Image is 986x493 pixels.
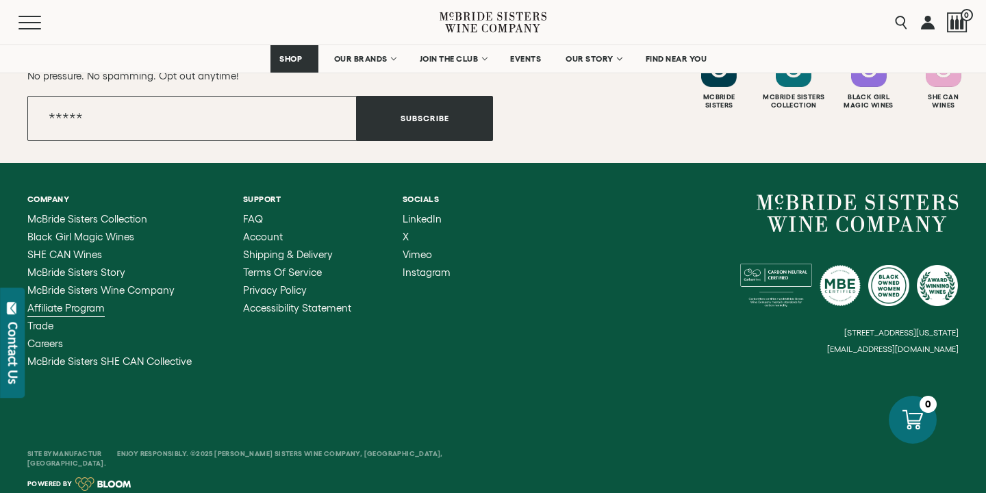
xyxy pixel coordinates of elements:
div: 0 [920,396,937,413]
a: Follow McBride Sisters on Instagram McbrideSisters [683,51,755,110]
small: [EMAIL_ADDRESS][DOMAIN_NAME] [827,344,959,354]
a: LinkedIn [403,214,451,225]
a: JOIN THE CLUB [411,45,495,73]
a: OUR BRANDS [325,45,404,73]
div: Black Girl Magic Wines [833,93,905,110]
span: JOIN THE CLUB [420,54,479,64]
button: Subscribe [357,96,493,141]
button: Mobile Menu Trigger [18,16,68,29]
a: Follow McBride Sisters Collection on Instagram Mcbride SistersCollection [758,51,829,110]
a: Follow Black Girl Magic Wines on Instagram Black GirlMagic Wines [833,51,905,110]
a: McBride Sisters Wine Company [27,285,192,296]
a: FIND NEAR YOU [637,45,716,73]
a: Careers [27,338,192,349]
div: Contact Us [6,322,20,384]
span: Account [243,231,283,242]
a: Account [243,231,351,242]
span: SHOP [279,54,303,64]
a: SHE CAN Wines [27,249,192,260]
span: McBride Sisters Wine Company [27,284,175,296]
span: Privacy Policy [243,284,307,296]
a: Follow SHE CAN Wines on Instagram She CanWines [908,51,979,110]
input: Email [27,96,357,141]
a: Black Girl Magic Wines [27,231,192,242]
a: Trade [27,320,192,331]
a: X [403,231,451,242]
span: Vimeo [403,249,432,260]
a: FAQ [243,214,351,225]
a: Privacy Policy [243,285,351,296]
a: McBride Sisters Wine Company [757,194,959,233]
span: OUR BRANDS [334,54,388,64]
span: SHE CAN Wines [27,249,102,260]
span: Shipping & Delivery [243,249,333,260]
a: McBride Sisters SHE CAN Collective [27,356,192,367]
div: She Can Wines [908,93,979,110]
span: EVENTS [510,54,541,64]
a: Accessibility Statement [243,303,351,314]
a: Terms of Service [243,267,351,278]
span: Site By [27,450,103,457]
span: Black Girl Magic Wines [27,231,134,242]
a: EVENTS [501,45,550,73]
span: Powered by [27,481,72,488]
span: Instagram [403,266,451,278]
span: Affiliate Program [27,302,105,314]
a: Vimeo [403,249,451,260]
span: Terms of Service [243,266,322,278]
div: Mcbride Sisters Collection [758,93,829,110]
a: Affiliate Program [27,303,192,314]
span: FIND NEAR YOU [646,54,707,64]
span: LinkedIn [403,213,442,225]
a: SHOP [270,45,318,73]
span: McBride Sisters Collection [27,213,147,225]
span: X [403,231,409,242]
span: FAQ [243,213,263,225]
a: OUR STORY [557,45,630,73]
div: Mcbride Sisters [683,93,755,110]
span: OUR STORY [566,54,614,64]
a: McBride Sisters Collection [27,214,192,225]
a: McBride Sisters Story [27,267,192,278]
small: [STREET_ADDRESS][US_STATE] [844,328,959,337]
a: Shipping & Delivery [243,249,351,260]
span: Trade [27,320,53,331]
span: Enjoy Responsibly. ©2025 [PERSON_NAME] Sisters Wine Company, [GEOGRAPHIC_DATA], [GEOGRAPHIC_DATA]. [27,450,443,467]
span: Accessibility Statement [243,302,351,314]
a: Manufactur [53,450,102,457]
span: Careers [27,338,63,349]
a: Instagram [403,267,451,278]
span: 0 [961,9,973,21]
span: McBride Sisters Story [27,266,125,278]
